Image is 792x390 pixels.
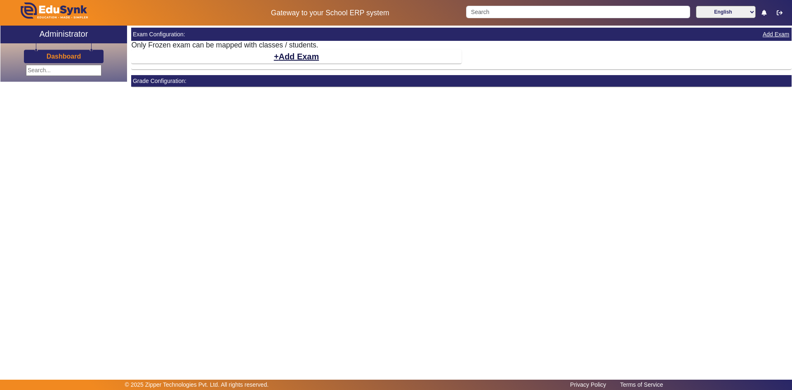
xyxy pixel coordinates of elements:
[566,379,610,390] a: Privacy Policy
[26,65,101,76] input: Search...
[616,379,667,390] a: Terms of Service
[125,381,269,389] p: © 2025 Zipper Technologies Pvt. Ltd. All rights reserved.
[762,29,790,40] button: Add Exam
[46,52,82,61] a: Dashboard
[47,52,81,60] h3: Dashboard
[466,6,690,18] input: Search
[203,9,457,17] h5: Gateway to your School ERP system
[0,26,127,43] a: Administrator
[273,50,320,64] button: Add Exam
[131,75,792,87] mat-card-header: Grade Configuration:
[40,29,88,39] h2: Administrator
[131,41,792,50] h5: Only Frozen exam can be mapped with classes / students.
[131,28,792,41] mat-card-header: Exam Configuration:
